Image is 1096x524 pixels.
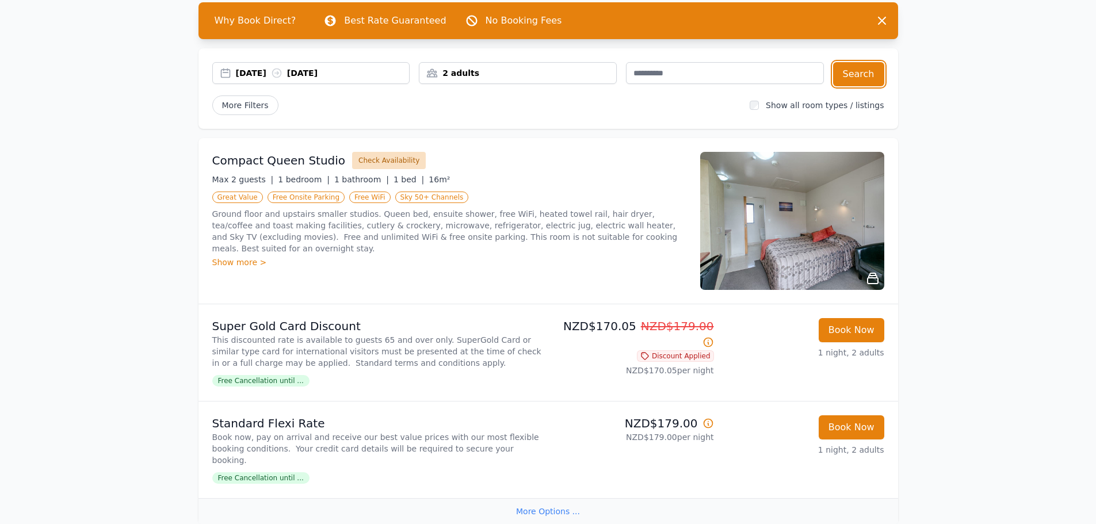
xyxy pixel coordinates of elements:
[212,431,544,466] p: Book now, pay on arrival and receive our best value prices with our most flexible booking conditi...
[723,444,884,456] p: 1 night, 2 adults
[212,334,544,369] p: This discounted rate is available to guests 65 and over only. SuperGold Card or similar type card...
[553,318,714,350] p: NZD$170.05
[212,175,274,184] span: Max 2 guests |
[212,192,263,203] span: Great Value
[637,350,714,362] span: Discount Applied
[212,415,544,431] p: Standard Flexi Rate
[641,319,714,333] span: NZD$179.00
[236,67,410,79] div: [DATE] [DATE]
[553,365,714,376] p: NZD$170.05 per night
[212,318,544,334] p: Super Gold Card Discount
[278,175,330,184] span: 1 bedroom |
[486,14,562,28] p: No Booking Fees
[395,192,469,203] span: Sky 50+ Channels
[212,95,278,115] span: More Filters
[553,415,714,431] p: NZD$179.00
[334,175,389,184] span: 1 bathroom |
[212,257,686,268] div: Show more >
[205,9,305,32] span: Why Book Direct?
[212,472,310,484] span: Free Cancellation until ...
[212,375,310,387] span: Free Cancellation until ...
[268,192,345,203] span: Free Onsite Parking
[198,498,898,524] div: More Options ...
[344,14,446,28] p: Best Rate Guaranteed
[212,208,686,254] p: Ground floor and upstairs smaller studios. Queen bed, ensuite shower, free WiFi, heated towel rai...
[833,62,884,86] button: Search
[819,318,884,342] button: Book Now
[419,67,616,79] div: 2 adults
[212,152,346,169] h3: Compact Queen Studio
[766,101,884,110] label: Show all room types / listings
[553,431,714,443] p: NZD$179.00 per night
[429,175,450,184] span: 16m²
[349,192,391,203] span: Free WiFi
[819,415,884,439] button: Book Now
[394,175,424,184] span: 1 bed |
[352,152,426,169] button: Check Availability
[723,347,884,358] p: 1 night, 2 adults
